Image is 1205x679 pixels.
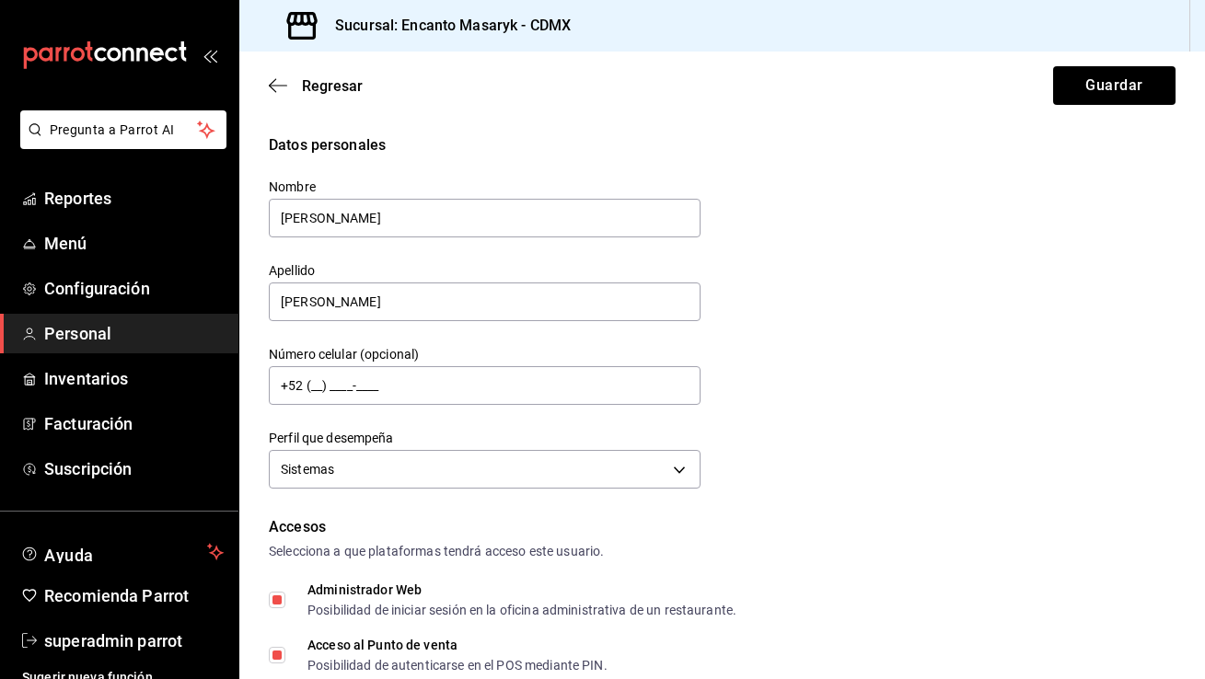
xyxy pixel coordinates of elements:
[20,110,226,149] button: Pregunta a Parrot AI
[269,180,701,193] label: Nombre
[44,186,224,211] span: Reportes
[269,542,1176,561] div: Selecciona a que plataformas tendrá acceso este usuario.
[269,432,701,444] label: Perfil que desempeña
[269,450,701,489] div: Sistemas
[302,77,363,95] span: Regresar
[44,366,224,391] span: Inventarios
[44,456,224,481] span: Suscripción
[203,48,217,63] button: open_drawer_menu
[44,583,224,608] span: Recomienda Parrot
[44,231,224,256] span: Menú
[307,639,608,651] div: Acceso al Punto de venta
[44,276,224,301] span: Configuración
[13,133,226,153] a: Pregunta a Parrot AI
[44,411,224,436] span: Facturación
[269,348,701,361] label: Número celular (opcional)
[269,134,1176,156] div: Datos personales
[307,583,736,596] div: Administrador Web
[307,604,736,616] div: Posibilidad de iniciar sesión en la oficina administrativa de un restaurante.
[44,321,224,346] span: Personal
[320,15,571,37] h3: Sucursal: Encanto Masaryk - CDMX
[44,541,200,563] span: Ayuda
[50,121,198,140] span: Pregunta a Parrot AI
[269,77,363,95] button: Regresar
[307,659,608,672] div: Posibilidad de autenticarse en el POS mediante PIN.
[44,628,224,653] span: superadmin parrot
[1053,66,1176,105] button: Guardar
[269,264,701,277] label: Apellido
[269,516,1176,538] div: Accesos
